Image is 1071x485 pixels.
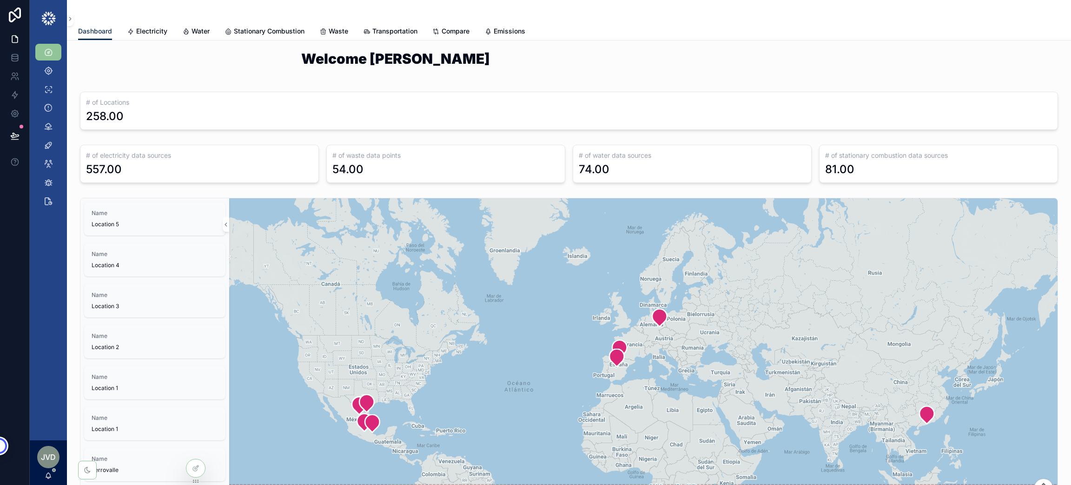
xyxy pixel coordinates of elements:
span: Compare [442,27,469,36]
span: Location 1 [92,425,218,433]
h3: # of electricity data sources [86,151,313,160]
h3: # of stationary combustion data sources [825,151,1052,160]
span: Transportation [372,27,417,36]
span: Name [92,332,218,340]
a: NameFerrovalle [84,448,225,481]
span: Stationary Combustion [234,27,304,36]
span: Electricity [136,27,167,36]
a: NameLocation 5 [84,202,225,236]
span: Location 2 [92,344,218,351]
h1: Welcome [PERSON_NAME] [301,52,837,66]
div: 557.00 [86,162,122,177]
span: Name [92,373,218,381]
span: Name [92,291,218,299]
a: Water [182,23,210,41]
a: Electricity [127,23,167,41]
span: JVd [41,451,56,463]
a: NameLocation 1 [84,407,225,440]
span: Name [92,414,218,422]
a: NameLocation 3 [84,284,225,317]
span: Name [92,209,218,217]
a: Transportation [363,23,417,41]
span: Location 1 [92,384,218,392]
span: Location 3 [92,303,218,310]
a: NameLocation 1 [84,366,225,399]
a: Stationary Combustion [225,23,304,41]
div: 74.00 [579,162,609,177]
div: 258.00 [86,109,124,124]
span: Name [92,455,218,463]
a: Dashboard [78,23,112,40]
div: scrollable content [30,37,67,222]
a: NameLocation 2 [84,325,225,358]
span: Ferrovalle [92,466,218,474]
img: App logo [41,11,56,26]
a: Emissions [484,23,525,41]
a: NameLocation 4 [84,243,225,276]
div: 54.00 [332,162,364,177]
span: Emissions [494,27,525,36]
h3: # of waste data points [332,151,559,160]
span: Location 4 [92,262,218,269]
span: Water [192,27,210,36]
span: Waste [329,27,348,36]
div: 81.00 [825,162,854,177]
span: Dashboard [78,27,112,36]
span: Name [92,250,218,258]
h3: # of water data sources [579,151,806,160]
h3: # of Locations [86,98,1052,107]
a: Waste [319,23,348,41]
span: Location 5 [92,221,218,228]
a: Compare [432,23,469,41]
